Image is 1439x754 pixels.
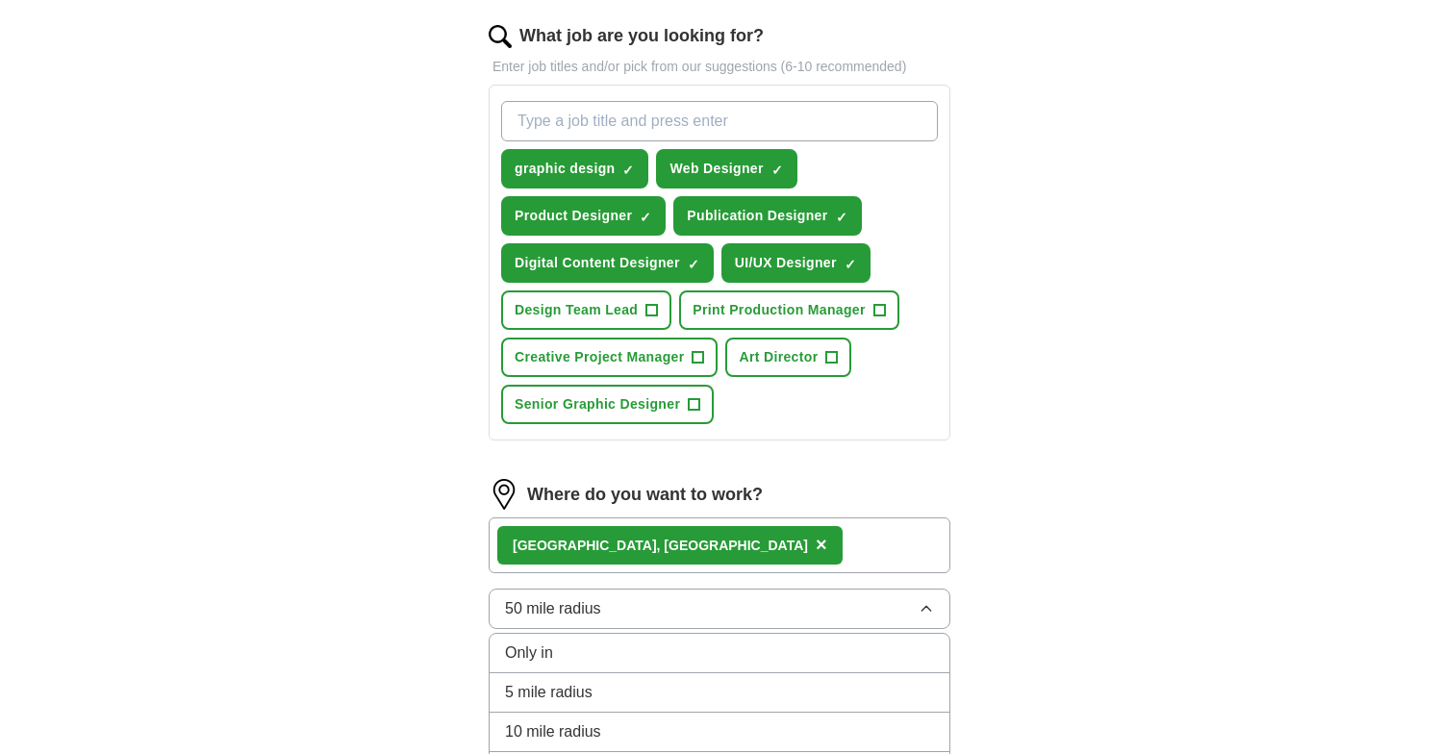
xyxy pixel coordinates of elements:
span: graphic design [515,159,615,179]
span: × [816,534,827,555]
button: Creative Project Manager [501,338,718,377]
span: ✓ [845,257,856,272]
span: ✓ [688,257,699,272]
button: Design Team Lead [501,290,671,330]
label: Where do you want to work? [527,482,763,508]
span: Digital Content Designer [515,253,680,273]
span: 5 mile radius [505,681,593,704]
button: Publication Designer✓ [673,196,861,236]
span: ✓ [771,163,783,178]
label: What job are you looking for? [519,23,764,49]
span: ✓ [622,163,634,178]
span: Product Designer [515,206,632,226]
button: × [816,531,827,560]
div: [GEOGRAPHIC_DATA], [GEOGRAPHIC_DATA] [513,536,808,556]
span: Print Production Manager [693,300,866,320]
span: Senior Graphic Designer [515,394,680,415]
input: Type a job title and press enter [501,101,938,141]
button: 50 mile radius [489,589,950,629]
button: Web Designer✓ [656,149,796,188]
button: graphic design✓ [501,149,648,188]
button: Print Production Manager [679,290,899,330]
span: Art Director [739,347,818,367]
span: ✓ [836,210,847,225]
span: Design Team Lead [515,300,638,320]
span: Only in [505,641,553,665]
span: Publication Designer [687,206,827,226]
button: Art Director [725,338,851,377]
img: search.png [489,25,512,48]
span: Creative Project Manager [515,347,684,367]
button: UI/UX Designer✓ [721,243,871,283]
span: 10 mile radius [505,720,601,743]
p: Enter job titles and/or pick from our suggestions (6-10 recommended) [489,57,950,77]
span: ✓ [640,210,651,225]
button: Senior Graphic Designer [501,385,714,424]
img: location.png [489,479,519,510]
span: Web Designer [669,159,763,179]
span: 50 mile radius [505,597,601,620]
button: Product Designer✓ [501,196,666,236]
span: UI/UX Designer [735,253,837,273]
button: Digital Content Designer✓ [501,243,714,283]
